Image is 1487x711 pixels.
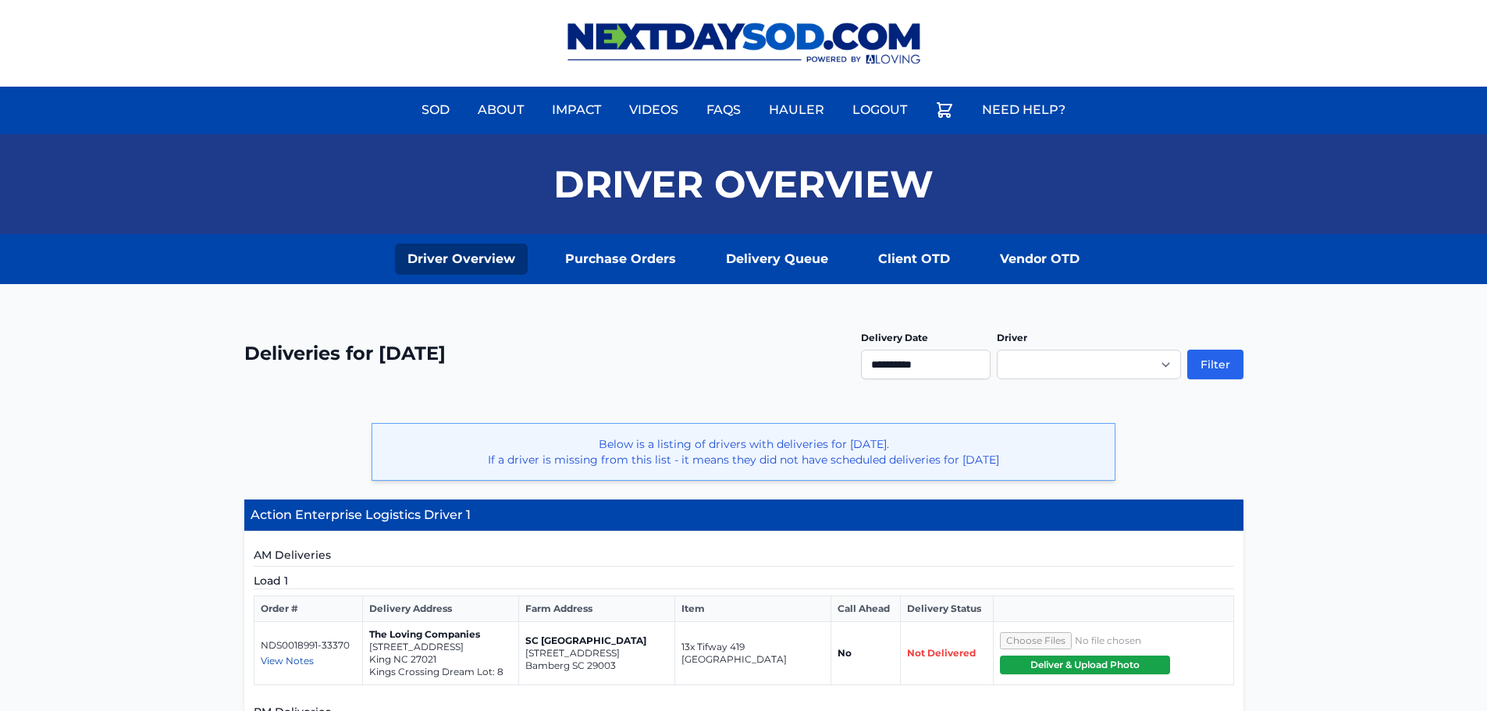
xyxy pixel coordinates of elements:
p: Bamberg SC 29003 [525,659,668,672]
button: Filter [1187,350,1243,379]
a: About [468,91,533,129]
a: Videos [620,91,688,129]
th: Call Ahead [831,596,900,622]
th: Farm Address [518,596,674,622]
a: Sod [412,91,459,129]
span: View Notes [261,655,314,667]
a: FAQs [697,91,750,129]
a: Logout [843,91,916,129]
span: Not Delivered [907,647,976,659]
h4: Action Enterprise Logistics Driver 1 [244,499,1243,531]
td: 13x Tifway 419 [GEOGRAPHIC_DATA] [674,622,831,685]
th: Delivery Address [362,596,518,622]
p: King NC 27021 [369,653,512,666]
p: The Loving Companies [369,628,512,641]
h5: AM Deliveries [254,547,1234,567]
th: Item [674,596,831,622]
strong: No [838,647,852,659]
p: Kings Crossing Dream Lot: 8 [369,666,512,678]
th: Order # [254,596,362,622]
p: [STREET_ADDRESS] [369,641,512,653]
th: Delivery Status [901,596,994,622]
a: Driver Overview [395,244,528,275]
p: NDS0018991-33370 [261,639,356,652]
p: Below is a listing of drivers with deliveries for [DATE]. If a driver is missing from this list -... [385,436,1102,467]
p: [STREET_ADDRESS] [525,647,668,659]
a: Need Help? [973,91,1075,129]
label: Driver [997,332,1027,343]
a: Purchase Orders [553,244,688,275]
a: Hauler [760,91,834,129]
h2: Deliveries for [DATE] [244,341,446,366]
a: Delivery Queue [713,244,841,275]
h5: Load 1 [254,573,1234,589]
a: Vendor OTD [987,244,1092,275]
a: Client OTD [866,244,962,275]
h1: Driver Overview [553,165,934,203]
button: Deliver & Upload Photo [1000,656,1170,674]
a: Impact [543,91,610,129]
p: SC [GEOGRAPHIC_DATA] [525,635,668,647]
label: Delivery Date [861,332,928,343]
